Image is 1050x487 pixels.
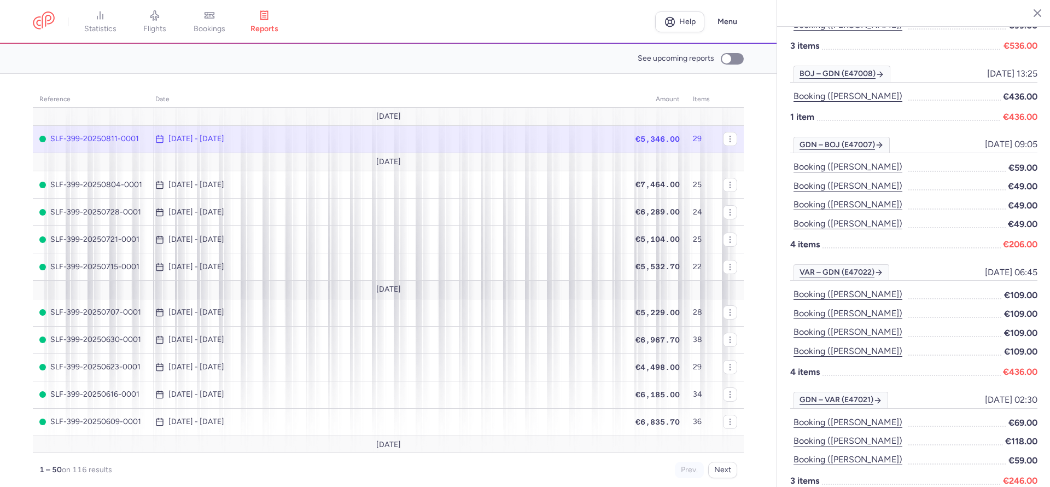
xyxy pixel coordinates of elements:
span: flights [143,24,166,34]
td: 34 [686,381,716,408]
span: €69.00 [1008,416,1037,430]
p: 1 item [790,110,1037,124]
button: Booking ([PERSON_NAME]) [790,306,906,321]
span: [DATE] 13:25 [987,69,1037,79]
span: €436.00 [1003,365,1037,379]
span: €49.00 [1008,179,1037,193]
a: CitizenPlane red outlined logo [33,11,55,32]
td: 29 [686,125,716,153]
button: Booking ([PERSON_NAME]) [790,160,906,174]
td: 25 [686,226,716,253]
span: SLF-399-20250721-0001 [39,235,142,244]
span: €109.00 [1004,307,1037,321]
button: Prev. [675,462,704,478]
td: 29 [686,353,716,381]
button: Booking ([PERSON_NAME]) [790,287,906,302]
span: [DATE] [376,112,401,121]
span: SLF-399-20250728-0001 [39,208,142,217]
button: Booking ([PERSON_NAME]) [790,453,906,467]
span: SLF-399-20250707-0001 [39,308,142,317]
span: on 116 results [62,465,112,474]
span: Help [679,18,696,26]
span: [DATE] 06:45 [985,268,1037,277]
span: €4,498.00 [635,363,680,372]
span: €436.00 [1003,90,1037,103]
a: VAR – GDN (E47022) [794,264,889,281]
time: [DATE] - [DATE] [168,308,224,317]
time: [DATE] - [DATE] [168,263,224,271]
span: €6,185.00 [635,390,680,399]
span: [DATE] 09:05 [985,140,1037,149]
time: [DATE] - [DATE] [168,235,224,244]
span: €59.00 [1008,454,1037,467]
p: 4 items [790,365,1037,379]
span: €536.00 [1004,39,1037,53]
a: bookings [182,10,237,34]
span: €6,967.70 [635,335,680,344]
span: €109.00 [1004,345,1037,358]
span: €6,289.00 [635,207,680,216]
span: reports [250,24,278,34]
span: SLF-399-20250623-0001 [39,363,142,372]
time: [DATE] - [DATE] [168,208,224,217]
button: Booking ([PERSON_NAME]) [790,434,906,448]
th: date [149,91,629,108]
span: €5,532.70 [635,262,680,271]
span: €5,104.00 [635,235,680,243]
span: €5,346.00 [635,135,680,143]
span: €59.00 [1008,161,1037,175]
span: SLF-399-20250715-0001 [39,263,142,271]
th: reference [33,91,149,108]
th: amount [629,91,686,108]
td: 22 [686,253,716,281]
span: SLF-399-20250811-0001 [39,135,142,143]
a: flights [127,10,182,34]
a: BOJ – GDN (E47008) [794,66,890,82]
button: Next [708,462,737,478]
span: [DATE] [376,440,401,449]
span: [DATE] [376,285,401,294]
button: Booking ([PERSON_NAME]) [790,89,906,103]
td: 38 [686,326,716,353]
button: Booking ([PERSON_NAME]) [790,325,906,339]
button: Booking ([PERSON_NAME]) [790,344,906,358]
span: bookings [194,24,225,34]
span: €206.00 [1003,237,1037,251]
span: €5,229.00 [635,308,680,317]
a: Help [655,11,704,32]
span: €118.00 [1005,434,1037,448]
span: €109.00 [1004,326,1037,340]
time: [DATE] - [DATE] [168,335,224,344]
span: SLF-399-20250616-0001 [39,390,142,399]
button: Booking ([PERSON_NAME]) [790,198,906,212]
span: €49.00 [1008,217,1037,231]
span: [DATE] 02:30 [985,395,1037,405]
a: reports [237,10,291,34]
span: €109.00 [1004,288,1037,302]
span: €7,464.00 [635,180,680,189]
span: statistics [84,24,116,34]
time: [DATE] - [DATE] [168,135,224,143]
a: GDN – BOJ (E47007) [794,137,890,153]
span: SLF-399-20250609-0001 [39,418,142,426]
span: €6,835.70 [635,418,680,426]
td: 24 [686,199,716,226]
span: [DATE] [376,158,401,166]
td: 25 [686,171,716,199]
time: [DATE] - [DATE] [168,418,224,426]
p: 3 items [790,39,1037,53]
a: statistics [73,10,127,34]
span: SLF-399-20250630-0001 [39,335,142,344]
span: €436.00 [1003,110,1037,124]
a: GDN – VAR (E47021) [794,392,888,408]
time: [DATE] - [DATE] [168,390,224,399]
span: See upcoming reports [638,54,714,63]
button: Menu [711,11,744,32]
td: 36 [686,408,716,436]
td: 28 [686,299,716,326]
span: SLF-399-20250804-0001 [39,181,142,189]
time: [DATE] - [DATE] [168,363,224,372]
p: 4 items [790,237,1037,251]
strong: 1 – 50 [39,465,62,474]
th: items [686,91,716,108]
